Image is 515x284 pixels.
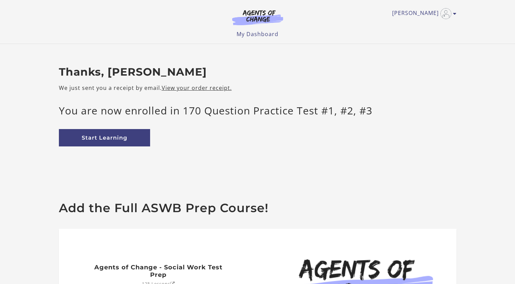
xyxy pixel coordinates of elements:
[59,201,456,215] h2: Add the Full ASWB Prep Course!
[59,129,150,146] a: Start Learning
[162,84,232,92] a: View your order receipt.
[237,30,278,38] a: My Dashboard
[88,264,228,279] h2: Agents of Change - Social Work Test Prep
[59,84,456,92] p: We just sent you a receipt by email.
[88,258,228,282] a: Agents of Change - Social Work Test Prep 125 LessonsOpen in a new window
[59,103,456,118] p: You are now enrolled in 170 Question Practice Test #1, #2, #3
[392,8,453,19] a: Toggle menu
[59,66,456,79] h2: Thanks, [PERSON_NAME]
[225,10,290,25] img: Agents of Change Logo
